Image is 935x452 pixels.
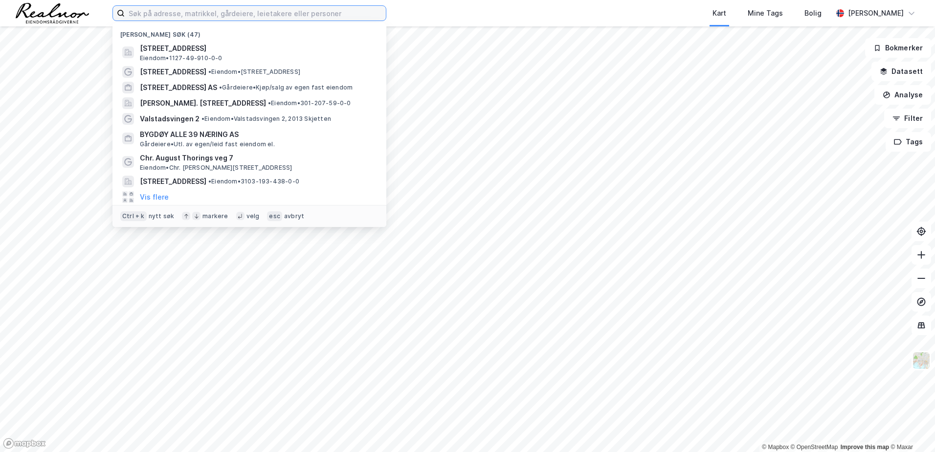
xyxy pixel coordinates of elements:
[140,140,275,148] span: Gårdeiere • Utl. av egen/leid fast eiendom el.
[219,84,222,91] span: •
[246,212,260,220] div: velg
[201,115,204,122] span: •
[268,99,271,107] span: •
[140,129,375,140] span: BYGDØY ALLE 39 NÆRING AS
[140,113,200,125] span: Valstadsvingen 2
[748,7,783,19] div: Mine Tags
[841,444,889,451] a: Improve this map
[120,211,147,221] div: Ctrl + k
[284,212,304,220] div: avbryt
[140,82,217,93] span: [STREET_ADDRESS] AS
[884,109,931,128] button: Filter
[865,38,931,58] button: Bokmerker
[140,66,206,78] span: [STREET_ADDRESS]
[125,6,386,21] input: Søk på adresse, matrikkel, gårdeiere, leietakere eller personer
[886,132,931,152] button: Tags
[208,178,299,185] span: Eiendom • 3103-193-438-0-0
[208,68,211,75] span: •
[140,54,223,62] span: Eiendom • 1127-49-910-0-0
[268,99,351,107] span: Eiendom • 301-207-59-0-0
[140,152,375,164] span: Chr. August Thorings veg 7
[886,405,935,452] iframe: Chat Widget
[208,178,211,185] span: •
[791,444,838,451] a: OpenStreetMap
[149,212,175,220] div: nytt søk
[912,351,931,370] img: Z
[140,43,375,54] span: [STREET_ADDRESS]
[112,23,386,41] div: [PERSON_NAME] søk (47)
[267,211,282,221] div: esc
[140,191,169,203] button: Vis flere
[140,97,266,109] span: [PERSON_NAME]. [STREET_ADDRESS]
[871,62,931,81] button: Datasett
[886,405,935,452] div: Kontrollprogram for chat
[712,7,726,19] div: Kart
[219,84,353,91] span: Gårdeiere • Kjøp/salg av egen fast eiendom
[874,85,931,105] button: Analyse
[140,164,292,172] span: Eiendom • Chr. [PERSON_NAME][STREET_ADDRESS]
[140,176,206,187] span: [STREET_ADDRESS]
[848,7,904,19] div: [PERSON_NAME]
[804,7,822,19] div: Bolig
[3,438,46,449] a: Mapbox homepage
[202,212,228,220] div: markere
[208,68,300,76] span: Eiendom • [STREET_ADDRESS]
[201,115,331,123] span: Eiendom • Valstadsvingen 2, 2013 Skjetten
[16,3,89,23] img: realnor-logo.934646d98de889bb5806.png
[762,444,789,451] a: Mapbox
